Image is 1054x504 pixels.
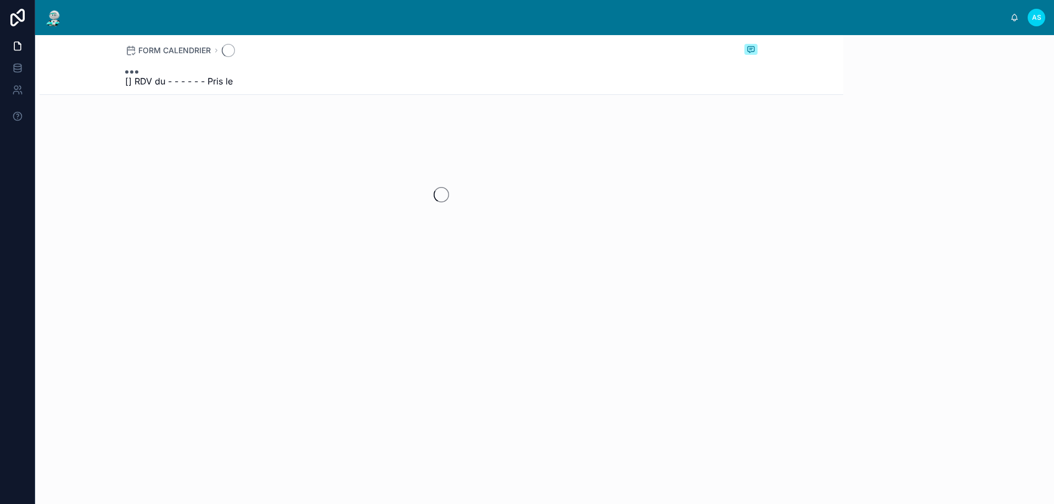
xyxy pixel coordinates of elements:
[125,75,233,88] span: [] RDV du - - - - - - Pris le
[138,45,211,56] span: FORM CALENDRIER
[1032,13,1041,22] span: AS
[125,45,211,56] a: FORM CALENDRIER
[44,9,64,26] img: App logo
[72,15,1010,20] div: scrollable content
